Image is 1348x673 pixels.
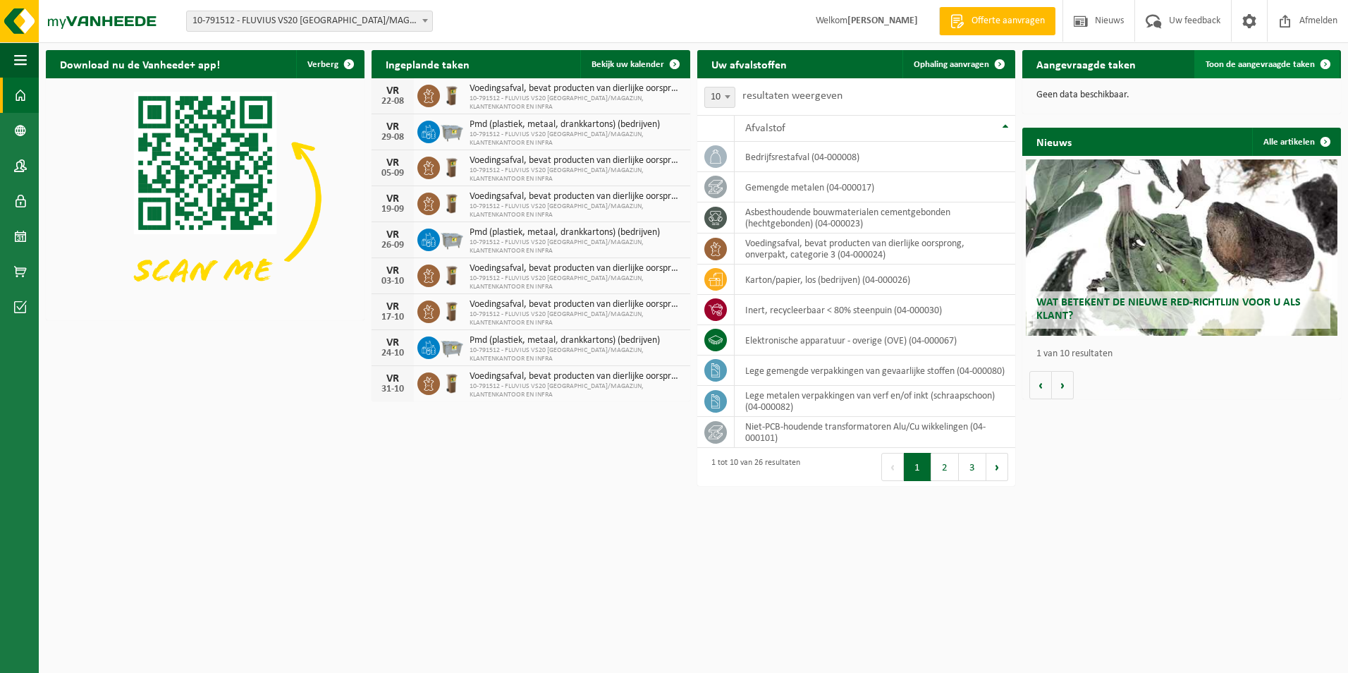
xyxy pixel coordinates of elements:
[470,310,683,327] span: 10-791512 - FLUVIUS VS20 [GEOGRAPHIC_DATA]/MAGAZIJN, KLANTENKANTOOR EN INFRA
[914,60,989,69] span: Ophaling aanvragen
[735,295,1016,325] td: inert, recycleerbaar < 80% steenpuin (04-000030)
[470,155,683,166] span: Voedingsafval, bevat producten van dierlijke oorsprong, onverpakt, categorie 3
[470,202,683,219] span: 10-791512 - FLUVIUS VS20 [GEOGRAPHIC_DATA]/MAGAZIJN, KLANTENKANTOOR EN INFRA
[735,172,1016,202] td: gemengde metalen (04-000017)
[46,50,234,78] h2: Download nu de Vanheede+ app!
[379,97,407,107] div: 22-08
[931,453,959,481] button: 2
[1029,371,1052,399] button: Vorige
[592,60,664,69] span: Bekijk uw kalender
[379,313,407,322] div: 17-10
[470,227,683,238] span: Pmd (plastiek, metaal, drankkartons) (bedrijven)
[379,193,407,205] div: VR
[440,154,464,178] img: WB-0140-HPE-BN-01
[46,78,364,317] img: Download de VHEPlus App
[372,50,484,78] h2: Ingeplande taken
[881,453,904,481] button: Previous
[187,11,432,31] span: 10-791512 - FLUVIUS VS20 ANTWERPEN/MAGAZIJN, KLANTENKANTOOR EN INFRA - DEURNE
[986,453,1008,481] button: Next
[902,50,1014,78] a: Ophaling aanvragen
[379,241,407,250] div: 26-09
[440,370,464,394] img: WB-0140-HPE-BN-01
[379,373,407,384] div: VR
[1036,297,1301,322] span: Wat betekent de nieuwe RED-richtlijn voor u als klant?
[470,371,683,382] span: Voedingsafval, bevat producten van dierlijke oorsprong, onverpakt, categorie 3
[440,190,464,214] img: WB-0140-HPE-BN-01
[735,356,1016,386] td: lege gemengde verpakkingen van gevaarlijke stoffen (04-000080)
[470,346,683,363] span: 10-791512 - FLUVIUS VS20 [GEOGRAPHIC_DATA]/MAGAZIJN, KLANTENKANTOOR EN INFRA
[379,337,407,348] div: VR
[1194,50,1340,78] a: Toon de aangevraagde taken
[1022,50,1150,78] h2: Aangevraagde taken
[470,238,683,255] span: 10-791512 - FLUVIUS VS20 [GEOGRAPHIC_DATA]/MAGAZIJN, KLANTENKANTOOR EN INFRA
[379,229,407,241] div: VR
[379,133,407,143] div: 29-08
[745,123,785,134] span: Afvalstof
[1022,128,1086,155] h2: Nieuws
[735,202,1016,234] td: asbesthoudende bouwmaterialen cementgebonden (hechtgebonden) (04-000023)
[735,386,1016,417] td: lege metalen verpakkingen van verf en/of inkt (schraapschoon) (04-000082)
[1026,159,1338,336] a: Wat betekent de nieuwe RED-richtlijn voor u als klant?
[1036,349,1334,359] p: 1 van 10 resultaten
[1036,90,1327,100] p: Geen data beschikbaar.
[470,166,683,183] span: 10-791512 - FLUVIUS VS20 [GEOGRAPHIC_DATA]/MAGAZIJN, KLANTENKANTOOR EN INFRA
[296,50,363,78] button: Verberg
[470,95,683,111] span: 10-791512 - FLUVIUS VS20 [GEOGRAPHIC_DATA]/MAGAZIJN, KLANTENKANTOOR EN INFRA
[379,277,407,286] div: 03-10
[379,85,407,97] div: VR
[379,121,407,133] div: VR
[440,334,464,358] img: WB-2500-GAL-GY-01
[307,60,338,69] span: Verberg
[440,226,464,250] img: WB-2500-GAL-GY-01
[705,87,735,107] span: 10
[379,301,407,313] div: VR
[440,119,464,143] img: WB-2500-GAL-GY-01
[379,169,407,178] div: 05-09
[735,142,1016,172] td: bedrijfsrestafval (04-000008)
[735,325,1016,356] td: elektronische apparatuur - overige (OVE) (04-000067)
[735,234,1016,265] td: voedingsafval, bevat producten van dierlijke oorsprong, onverpakt, categorie 3 (04-000024)
[1206,60,1315,69] span: Toon de aangevraagde taken
[704,451,800,483] div: 1 tot 10 van 26 resultaten
[470,382,683,399] span: 10-791512 - FLUVIUS VS20 [GEOGRAPHIC_DATA]/MAGAZIJN, KLANTENKANTOOR EN INFRA
[697,50,801,78] h2: Uw afvalstoffen
[440,298,464,322] img: WB-0140-HPE-BN-01
[440,262,464,286] img: WB-0140-HPE-BN-01
[379,384,407,394] div: 31-10
[742,90,842,102] label: resultaten weergeven
[904,453,931,481] button: 1
[1052,371,1074,399] button: Volgende
[186,11,433,32] span: 10-791512 - FLUVIUS VS20 ANTWERPEN/MAGAZIJN, KLANTENKANTOOR EN INFRA - DEURNE
[470,131,683,147] span: 10-791512 - FLUVIUS VS20 [GEOGRAPHIC_DATA]/MAGAZIJN, KLANTENKANTOOR EN INFRA
[379,348,407,358] div: 24-10
[440,83,464,107] img: WB-0140-HPE-BN-01
[470,119,683,131] span: Pmd (plastiek, metaal, drankkartons) (bedrijven)
[470,83,683,95] span: Voedingsafval, bevat producten van dierlijke oorsprong, onverpakt, categorie 3
[704,87,735,108] span: 10
[470,191,683,202] span: Voedingsafval, bevat producten van dierlijke oorsprong, onverpakt, categorie 3
[735,417,1016,448] td: niet-PCB-houdende transformatoren Alu/Cu wikkelingen (04-000101)
[470,263,683,274] span: Voedingsafval, bevat producten van dierlijke oorsprong, onverpakt, categorie 3
[1252,128,1340,156] a: Alle artikelen
[470,299,683,310] span: Voedingsafval, bevat producten van dierlijke oorsprong, onverpakt, categorie 3
[470,335,683,346] span: Pmd (plastiek, metaal, drankkartons) (bedrijven)
[735,265,1016,295] td: karton/papier, los (bedrijven) (04-000026)
[379,205,407,214] div: 19-09
[968,14,1048,28] span: Offerte aanvragen
[580,50,689,78] a: Bekijk uw kalender
[939,7,1055,35] a: Offerte aanvragen
[379,265,407,277] div: VR
[470,274,683,291] span: 10-791512 - FLUVIUS VS20 [GEOGRAPHIC_DATA]/MAGAZIJN, KLANTENKANTOOR EN INFRA
[959,453,986,481] button: 3
[847,16,918,26] strong: [PERSON_NAME]
[379,157,407,169] div: VR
